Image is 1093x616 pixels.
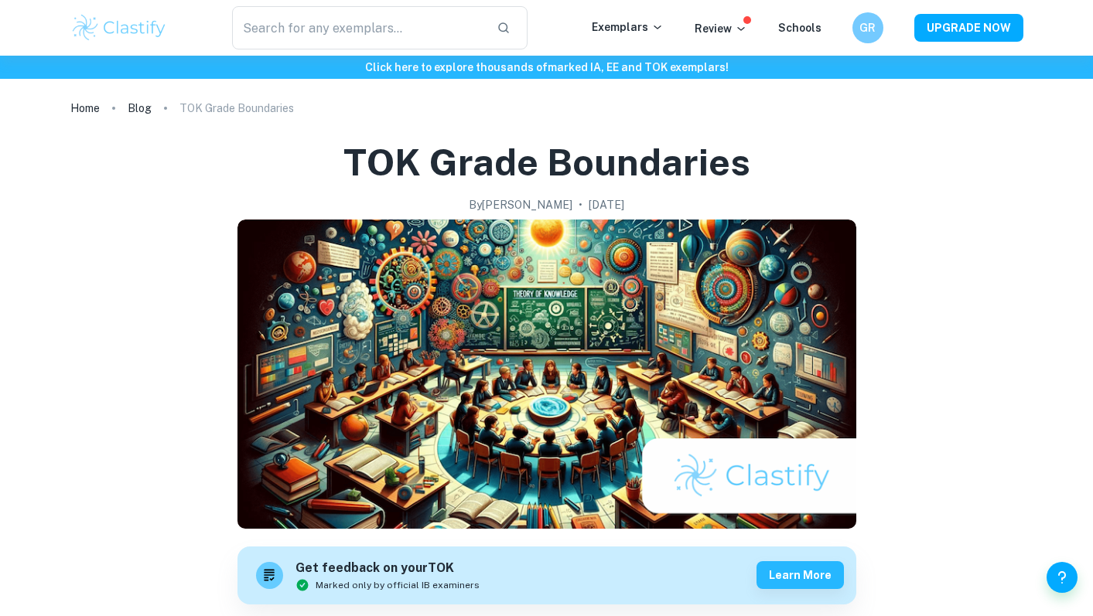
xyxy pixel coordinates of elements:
[1047,562,1078,593] button: Help and Feedback
[695,20,747,37] p: Review
[237,220,856,529] img: TOK Grade Boundaries cover image
[757,561,844,589] button: Learn more
[179,100,294,117] p: TOK Grade Boundaries
[232,6,485,49] input: Search for any exemplars...
[589,196,624,213] h2: [DATE]
[859,19,876,36] h6: GR
[128,97,152,119] a: Blog
[852,12,883,43] button: GR
[579,196,582,213] p: •
[592,19,664,36] p: Exemplars
[3,59,1090,76] h6: Click here to explore thousands of marked IA, EE and TOK exemplars !
[237,546,856,604] a: Get feedback on yourTOKMarked only by official IB examinersLearn more
[316,578,480,592] span: Marked only by official IB examiners
[469,196,572,213] h2: By [PERSON_NAME]
[778,22,821,34] a: Schools
[914,14,1023,42] button: UPGRADE NOW
[70,12,169,43] img: Clastify logo
[295,559,480,578] h6: Get feedback on your TOK
[343,138,750,187] h1: TOK Grade Boundaries
[70,97,100,119] a: Home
